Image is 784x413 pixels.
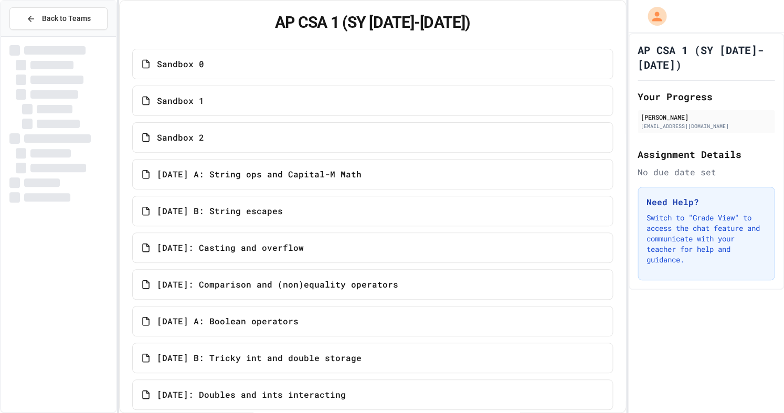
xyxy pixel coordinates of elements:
span: Sandbox 2 [157,131,204,144]
h3: Need Help? [647,196,766,208]
span: [DATE] A: Boolean operators [157,315,299,327]
a: [DATE] A: Boolean operators [132,306,613,336]
span: [DATE] B: String escapes [157,205,283,217]
span: [DATE] A: String ops and Capital-M Math [157,168,362,181]
div: No due date set [638,166,775,178]
a: Sandbox 0 [132,49,613,79]
span: Sandbox 0 [157,58,204,70]
p: Switch to "Grade View" to access the chat feature and communicate with your teacher for help and ... [647,213,766,265]
h1: AP CSA 1 (SY [DATE]-[DATE]) [638,43,775,72]
span: Back to Teams [42,13,91,24]
div: [PERSON_NAME] [641,112,771,122]
h2: Your Progress [638,89,775,104]
a: [DATE] B: String escapes [132,196,613,226]
button: Back to Teams [9,7,108,30]
a: [DATE]: Doubles and ints interacting [132,379,613,410]
span: Sandbox 1 [157,94,204,107]
span: [DATE]: Comparison and (non)equality operators [157,278,398,291]
a: Sandbox 1 [132,86,613,116]
h2: Assignment Details [638,147,775,162]
span: [DATE]: Casting and overflow [157,241,304,254]
span: [DATE]: Doubles and ints interacting [157,388,346,401]
div: My Account [637,4,669,28]
a: [DATE] A: String ops and Capital-M Math [132,159,613,189]
a: [DATE]: Casting and overflow [132,232,613,263]
a: Sandbox 2 [132,122,613,153]
span: [DATE] B: Tricky int and double storage [157,352,362,364]
a: [DATE]: Comparison and (non)equality operators [132,269,613,300]
a: [DATE] B: Tricky int and double storage [132,343,613,373]
div: [EMAIL_ADDRESS][DOMAIN_NAME] [641,122,771,130]
h1: AP CSA 1 (SY [DATE]-[DATE]) [132,13,613,32]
